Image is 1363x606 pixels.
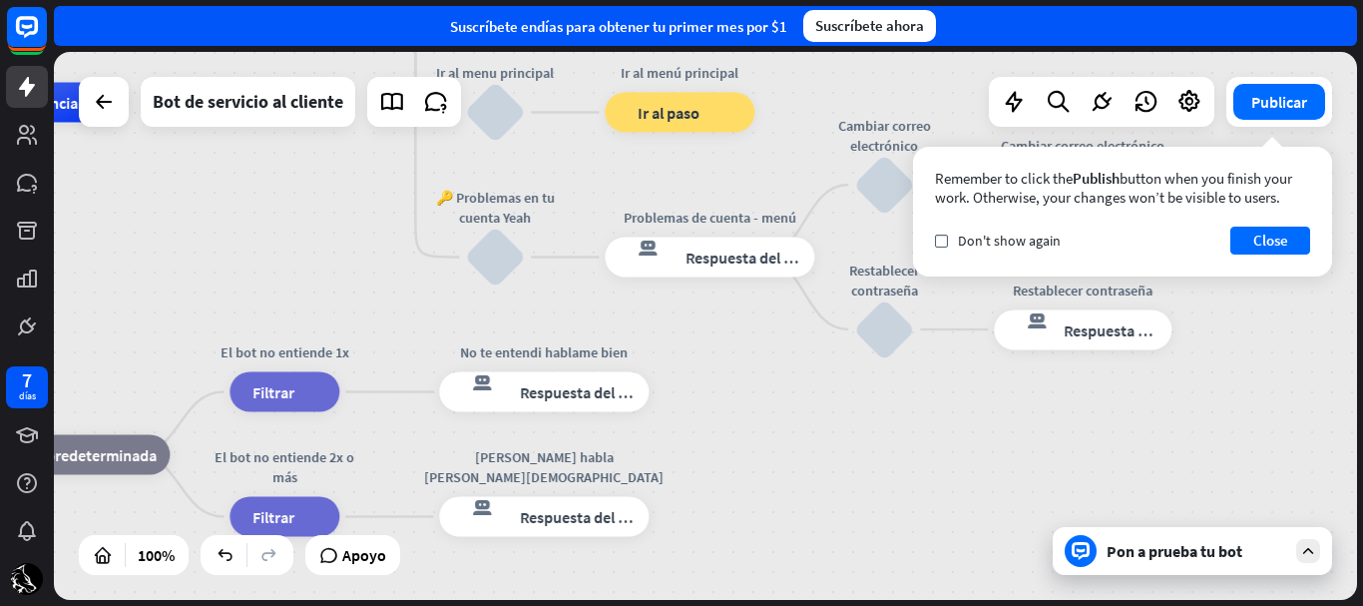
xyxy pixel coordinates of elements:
[153,90,343,113] font: Bot de servicio al cliente
[450,17,537,36] font: Suscríbete en
[436,189,555,227] font: 🔑 Problemas en tu cuenta Yeah
[624,209,796,227] font: Problemas de cuenta - menú
[849,261,919,299] font: Restablecer contraseña
[958,232,1061,250] span: Don't show again
[424,448,664,486] font: [PERSON_NAME] habla [PERSON_NAME][DEMOGRAPHIC_DATA]
[153,77,343,127] div: Bot de servicio al cliente
[6,366,48,408] a: 7 días
[537,17,787,36] font: días para obtener tu primer mes por $1
[252,507,294,527] font: Filtrar
[815,16,924,35] font: Suscríbete ahora
[1013,281,1152,299] font: Restablecer contraseña
[1001,136,1164,154] font: Cambiar correo electrónico
[252,382,294,402] font: Filtrar
[436,64,554,82] font: Ir al menu principal
[935,169,1310,207] div: Remember to click the button when you finish your work. Otherwise, your changes won’t be visible ...
[1233,84,1325,120] button: Publicar
[16,8,76,68] button: Abrir el widget de chat LiveChat
[1064,319,1185,339] font: Respuesta del bot
[1007,309,1047,349] font: respuesta del bot de bloqueo
[621,64,738,82] font: Ir al menú principal
[215,448,354,486] font: El bot no entiende 2x o más
[838,116,931,154] font: Cambiar correo electrónico
[1230,227,1310,255] button: Close
[19,389,36,402] font: días
[342,545,386,565] font: Apoyo
[520,382,642,402] font: Respuesta del bot
[618,103,628,123] font: bloque_ir a
[685,248,807,268] font: Respuesta del bot
[452,372,502,392] font: respuesta del bot de bloqueo
[618,238,668,258] font: respuesta del bot de bloqueo
[138,545,175,565] font: 100%
[1251,92,1307,112] font: Publicar
[1073,169,1120,188] span: Publish
[638,103,699,123] font: Ir al paso
[460,343,628,361] font: No te entendi hablame bien
[9,93,115,113] font: Asistencia de IA
[452,497,502,517] font: respuesta del bot de bloqueo
[22,367,32,392] font: 7
[520,507,642,527] font: Respuesta del bot
[221,343,349,361] font: El bot no entiende 1x
[1107,541,1242,561] font: Pon a prueba tu bot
